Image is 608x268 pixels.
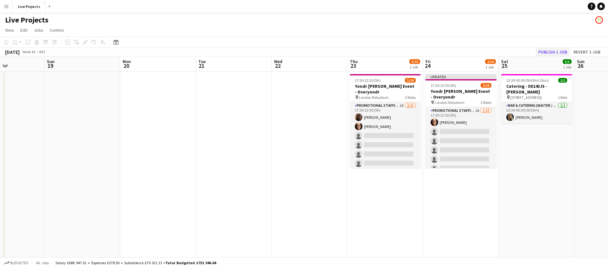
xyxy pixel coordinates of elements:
app-user-avatar: Activ8 Staffing [595,16,603,24]
span: 3/16 [409,59,420,64]
app-job-card: Updated17:30-22:30 (5h)2/16Yondr [PERSON_NAME] Event - Overyondr London Palladium2 RolesPromotion... [426,74,496,168]
div: BST [39,49,46,54]
span: 26 [576,62,585,69]
div: [DATE] [5,49,20,55]
a: Edit [18,26,30,34]
span: 21 [197,62,206,69]
span: 1/1 [563,59,572,64]
span: 24 [425,62,431,69]
button: Publish 1 job [536,48,570,56]
span: 25 [500,62,508,69]
a: Jobs [31,26,46,34]
a: View [3,26,16,34]
span: Wed [274,59,282,64]
span: Comms [50,27,64,33]
span: 3/16 [405,78,416,83]
h3: Yondr [PERSON_NAME] Event - Overyondr [350,83,421,95]
button: Budgeted [3,259,29,266]
span: 2/16 [481,83,491,88]
span: [STREET_ADDRESS] [510,95,542,100]
button: Revert 1 job [571,48,603,56]
span: Total Budgeted £751 346.64 [165,260,216,265]
button: Live Projects [13,0,46,13]
span: 22:30-03:00 (5h30m) (Sun) [506,78,549,83]
span: Sun [47,59,54,64]
span: Week 42 [21,49,37,54]
span: 17:30-22:30 (5h) [355,78,381,83]
span: 22 [273,62,282,69]
span: 23 [349,62,358,69]
span: Edit [20,27,28,33]
app-job-card: 22:30-03:00 (5h30m) (Sun)1/1Catering - DE143JS - [PERSON_NAME] [STREET_ADDRESS]1 RoleBar & Cateri... [501,74,572,124]
span: 2 Roles [405,95,416,100]
span: 19 [46,62,54,69]
div: 1 Job [410,65,420,69]
span: Fri [426,59,431,64]
span: All jobs [35,260,50,265]
div: 1 Job [563,65,571,69]
span: Budgeted [10,261,29,265]
span: 2/16 [485,59,496,64]
div: Updated [426,74,496,79]
span: London Palladium [359,95,389,100]
app-job-card: 17:30-22:30 (5h)3/16Yondr [PERSON_NAME] Event - Overyondr London Palladium2 RolesPromotional Staf... [350,74,421,168]
div: Salary £680 947.01 + Expenses £378.50 + Subsistence £70 021.13 = [55,260,216,265]
span: Jobs [34,27,43,33]
app-card-role: Bar & Catering (Waiter / waitress)1/122:30-03:00 (5h30m)[PERSON_NAME] [501,102,572,124]
span: 20 [122,62,131,69]
a: Comms [47,26,67,34]
h3: Yondr [PERSON_NAME] Event - Overyondr [426,88,496,100]
span: 17:30-22:30 (5h) [431,83,456,88]
app-card-role: Promotional Staffing (Exhibition Host)1A1/1517:30-22:30 (5h)[PERSON_NAME] [426,107,496,257]
span: Sun [577,59,585,64]
app-card-role: Promotional Staffing (Exhibition Host)1A2/1517:30-22:30 (5h)[PERSON_NAME][PERSON_NAME] [350,102,421,252]
span: 2 Roles [481,100,491,105]
h3: Catering - DE143JS - [PERSON_NAME] [501,83,572,95]
span: London Palladium [435,100,464,105]
h1: Live Projects [5,15,48,25]
span: View [5,27,14,33]
span: 1/1 [558,78,567,83]
span: Thu [350,59,358,64]
span: Sat [501,59,508,64]
span: 1 Role [558,95,567,100]
span: Tue [198,59,206,64]
div: 1 Job [485,65,496,69]
span: Mon [123,59,131,64]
